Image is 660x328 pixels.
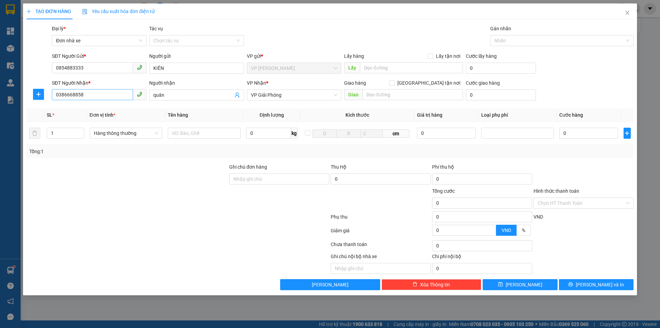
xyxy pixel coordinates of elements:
span: [PERSON_NAME] [312,281,349,288]
input: Nhập ghi chú [331,263,431,274]
span: cm [383,129,409,138]
span: save [498,282,503,287]
div: Giảm giá [330,227,431,239]
label: Gán nhãn [490,26,511,31]
label: Tác vụ [149,26,163,31]
span: Tổng cước [432,188,455,194]
span: Định lượng [260,112,284,118]
input: VD: Bàn, Ghế [168,128,241,139]
span: plus [26,9,31,14]
div: Tổng: 1 [29,148,255,155]
input: Dọc đường [362,89,463,100]
div: Ghi chú nội bộ nhà xe [331,253,431,263]
span: Xóa Thông tin [420,281,450,288]
input: 0 [417,128,475,139]
span: Đơn vị tính [90,112,115,118]
span: user-add [234,92,240,98]
img: logo [3,22,5,54]
button: Close [618,3,637,23]
button: plus [624,128,631,139]
div: SĐT Người Nhận [52,79,146,87]
span: Thu Hộ [331,164,346,170]
button: save[PERSON_NAME] [483,279,557,290]
img: icon [82,9,88,14]
th: Loại phụ phí [478,108,557,122]
div: Phí thu hộ [432,163,532,173]
strong: Hotline : 0889 23 23 23 [9,45,47,56]
div: Chưa thanh toán [330,241,431,253]
span: plus [624,130,630,136]
span: % [522,228,525,233]
span: Lấy tận nơi [433,52,463,60]
span: [PERSON_NAME] và In [576,281,624,288]
span: VND [533,214,543,220]
input: D [312,129,337,138]
span: Đơn nhà xe [56,35,142,46]
div: Người gửi [149,52,244,60]
input: Ghi chú đơn hàng [229,173,329,184]
span: VP LÊ HỒNG PHONG [251,63,337,73]
span: Giao hàng [344,80,366,86]
span: Hàng thông thường [94,128,158,138]
span: LHP1110250935 [51,28,108,37]
span: kg [291,128,298,139]
span: phone [137,92,142,97]
button: delete [29,128,40,139]
button: [PERSON_NAME] [280,279,380,290]
span: phone [137,65,142,70]
span: Kích thước [345,112,369,118]
span: TẠO ĐƠN HÀNG [26,9,71,14]
input: Cước lấy hàng [466,63,536,74]
span: [GEOGRAPHIC_DATA] tận nơi [395,79,463,87]
div: SĐT Người Gửi [52,52,146,60]
span: VND [502,228,511,233]
span: Đại lý [52,26,66,31]
div: Phụ thu [330,213,431,225]
button: plus [33,89,44,100]
span: Lấy [344,62,360,73]
span: plus [33,92,44,97]
label: Hình thức thanh toán [533,188,579,194]
span: Cước hàng [559,112,583,118]
span: Giao [344,89,362,100]
span: delete [412,282,417,287]
label: Cước lấy hàng [466,53,497,59]
span: printer [568,282,573,287]
div: Chi phí nội bộ [432,253,532,263]
button: deleteXóa Thông tin [382,279,482,290]
span: Giá trị hàng [417,112,442,118]
label: Cước giao hàng [466,80,500,86]
span: VP Nhận [247,80,266,86]
span: Yêu cầu xuất hóa đơn điện tử [82,9,155,14]
div: VP gửi [247,52,341,60]
span: close [625,10,630,15]
input: C [361,129,383,138]
input: Cước giao hàng [466,89,536,100]
label: Ghi chú đơn hàng [229,164,267,170]
button: printer[PERSON_NAME] và In [559,279,634,290]
input: Dọc đường [360,62,463,73]
strong: PHIẾU GỬI HÀNG [11,29,45,44]
span: SL [47,112,52,118]
strong: CÔNG TY TNHH VĨNH QUANG [10,6,47,28]
span: Tên hàng [168,112,188,118]
span: VP Giải Phóng [251,90,337,100]
span: [PERSON_NAME] [506,281,542,288]
span: Lấy hàng [344,53,364,59]
input: R [337,129,361,138]
div: Người nhận [149,79,244,87]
